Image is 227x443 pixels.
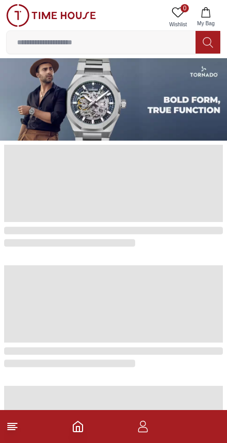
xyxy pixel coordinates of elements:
[72,420,84,433] a: Home
[6,4,96,27] img: ...
[165,4,191,30] a: 0Wishlist
[193,20,219,27] span: My Bag
[165,21,191,28] span: Wishlist
[181,4,189,12] span: 0
[191,4,221,30] button: My Bag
